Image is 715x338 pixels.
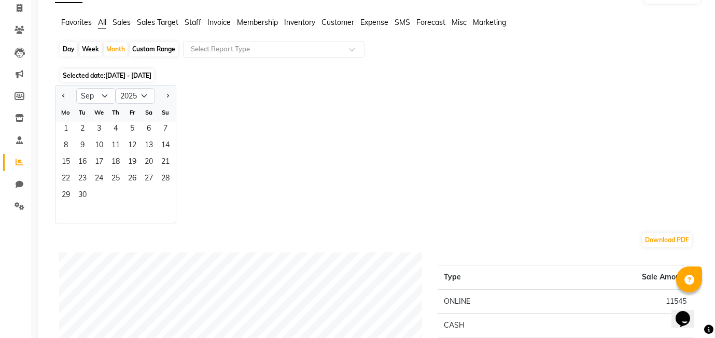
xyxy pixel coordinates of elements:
div: Sunday, September 28, 2025 [157,171,174,188]
span: 11 [107,138,124,154]
span: 7 [157,121,174,138]
td: 11545 [541,289,693,314]
div: Friday, September 26, 2025 [124,171,141,188]
span: 10 [91,138,107,154]
div: Sunday, September 14, 2025 [157,138,174,154]
span: Inventory [284,18,315,27]
span: Forecast [416,18,445,27]
div: Custom Range [130,42,178,57]
div: Thursday, September 11, 2025 [107,138,124,154]
div: Tuesday, September 16, 2025 [74,154,91,171]
div: Su [157,104,174,121]
div: Month [104,42,128,57]
span: 5 [124,121,141,138]
button: Download PDF [642,233,692,247]
span: SMS [395,18,410,27]
span: 22 [58,171,74,188]
button: Next month [163,88,172,104]
td: ONLINE [438,289,541,314]
div: Sunday, September 21, 2025 [157,154,174,171]
div: Wednesday, September 17, 2025 [91,154,107,171]
div: Monday, September 1, 2025 [58,121,74,138]
div: Thursday, September 25, 2025 [107,171,124,188]
div: Tuesday, September 23, 2025 [74,171,91,188]
div: Sa [141,104,157,121]
div: We [91,104,107,121]
span: 20 [141,154,157,171]
div: Monday, September 29, 2025 [58,188,74,204]
span: 24 [91,171,107,188]
span: Invoice [207,18,231,27]
div: Week [79,42,102,57]
span: 9 [74,138,91,154]
span: Selected date: [60,69,154,82]
span: 19 [124,154,141,171]
span: 13 [141,138,157,154]
div: Tuesday, September 2, 2025 [74,121,91,138]
span: Staff [185,18,201,27]
div: Wednesday, September 3, 2025 [91,121,107,138]
span: 6 [141,121,157,138]
td: CASH [438,314,541,337]
div: Tuesday, September 30, 2025 [74,188,91,204]
span: Sales Target [137,18,178,27]
span: Favorites [61,18,92,27]
span: 18 [107,154,124,171]
span: 4 [107,121,124,138]
div: Friday, September 19, 2025 [124,154,141,171]
div: Fr [124,104,141,121]
div: Saturday, September 13, 2025 [141,138,157,154]
div: Th [107,104,124,121]
div: Wednesday, September 10, 2025 [91,138,107,154]
div: Saturday, September 20, 2025 [141,154,157,171]
select: Select month [76,88,116,104]
span: 30 [74,188,91,204]
button: Previous month [60,88,68,104]
div: Day [60,42,77,57]
span: 12 [124,138,141,154]
div: Friday, September 12, 2025 [124,138,141,154]
th: Sale Amount [541,265,693,290]
span: Sales [113,18,131,27]
span: 15 [58,154,74,171]
th: Type [438,265,541,290]
span: 1 [58,121,74,138]
div: Saturday, September 27, 2025 [141,171,157,188]
div: Monday, September 15, 2025 [58,154,74,171]
span: 8 [58,138,74,154]
span: 2 [74,121,91,138]
span: Marketing [473,18,506,27]
div: Friday, September 5, 2025 [124,121,141,138]
div: Monday, September 22, 2025 [58,171,74,188]
iframe: chat widget [671,297,705,328]
span: 23 [74,171,91,188]
span: 26 [124,171,141,188]
span: 25 [107,171,124,188]
span: All [98,18,106,27]
span: 21 [157,154,174,171]
div: Tuesday, September 9, 2025 [74,138,91,154]
div: Thursday, September 4, 2025 [107,121,124,138]
span: 17 [91,154,107,171]
div: Wednesday, September 24, 2025 [91,171,107,188]
div: Tu [74,104,91,121]
span: 28 [157,171,174,188]
td: 100 [541,314,693,337]
div: Monday, September 8, 2025 [58,138,74,154]
span: Membership [237,18,278,27]
span: [DATE] - [DATE] [105,72,151,79]
select: Select year [116,88,155,104]
div: Sunday, September 7, 2025 [157,121,174,138]
div: Mo [58,104,74,121]
span: 3 [91,121,107,138]
div: Thursday, September 18, 2025 [107,154,124,171]
span: Expense [360,18,388,27]
span: Customer [321,18,354,27]
span: 29 [58,188,74,204]
div: Saturday, September 6, 2025 [141,121,157,138]
span: 16 [74,154,91,171]
span: Misc [452,18,467,27]
span: 14 [157,138,174,154]
span: 27 [141,171,157,188]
